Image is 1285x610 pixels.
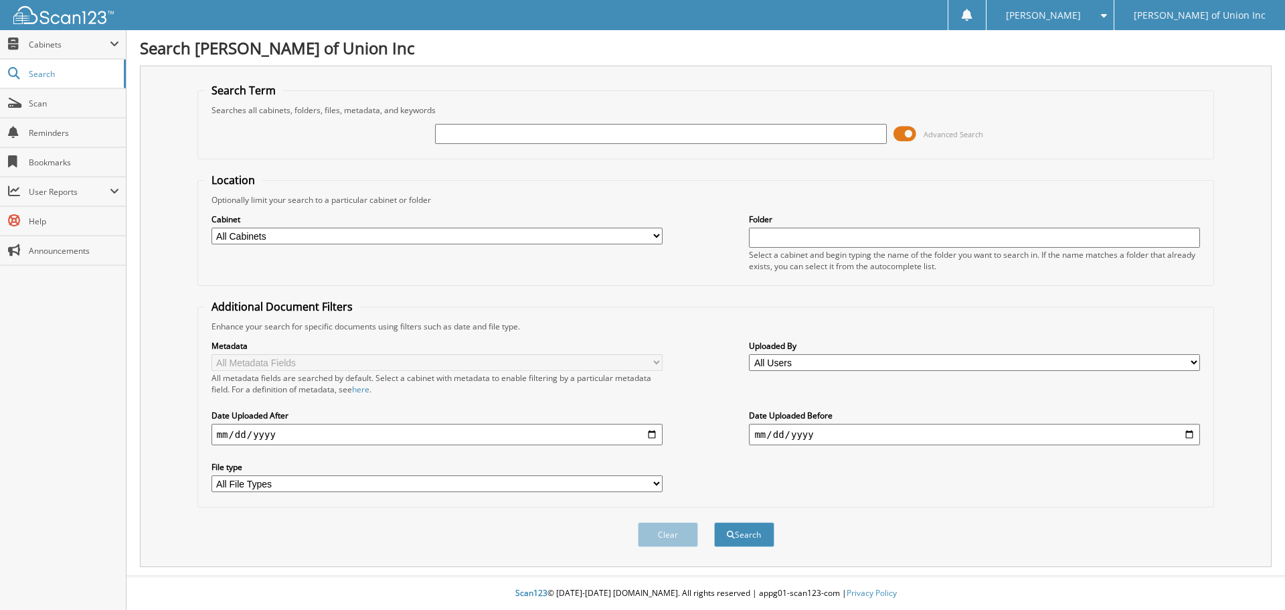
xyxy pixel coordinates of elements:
span: Help [29,216,119,227]
label: Cabinet [211,214,663,225]
input: start [211,424,663,445]
span: [PERSON_NAME] [1006,11,1081,19]
a: Privacy Policy [847,587,897,599]
div: All metadata fields are searched by default. Select a cabinet with metadata to enable filtering b... [211,372,663,395]
button: Clear [638,522,698,547]
legend: Search Term [205,83,282,98]
span: [PERSON_NAME] of Union Inc [1134,11,1266,19]
label: Uploaded By [749,340,1200,352]
label: Folder [749,214,1200,225]
span: Scan [29,98,119,109]
legend: Location [205,173,262,187]
div: Searches all cabinets, folders, files, metadata, and keywords [205,104,1207,116]
div: Select a cabinet and begin typing the name of the folder you want to search in. If the name match... [749,249,1200,272]
a: here [352,384,369,395]
h1: Search [PERSON_NAME] of Union Inc [140,37,1272,59]
input: end [749,424,1200,445]
span: Bookmarks [29,157,119,168]
span: Reminders [29,127,119,139]
span: Cabinets [29,39,110,50]
div: Enhance your search for specific documents using filters such as date and file type. [205,321,1207,332]
span: Search [29,68,117,80]
span: Scan123 [515,587,547,599]
div: © [DATE]-[DATE] [DOMAIN_NAME]. All rights reserved | appg01-scan123-com | [126,577,1285,610]
span: Advanced Search [924,129,983,139]
div: Optionally limit your search to a particular cabinet or folder [205,194,1207,206]
label: Metadata [211,340,663,352]
label: File type [211,461,663,473]
label: Date Uploaded After [211,410,663,421]
span: Announcements [29,245,119,256]
img: scan123-logo-white.svg [13,6,114,24]
span: User Reports [29,186,110,198]
legend: Additional Document Filters [205,299,359,314]
button: Search [714,522,774,547]
label: Date Uploaded Before [749,410,1200,421]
